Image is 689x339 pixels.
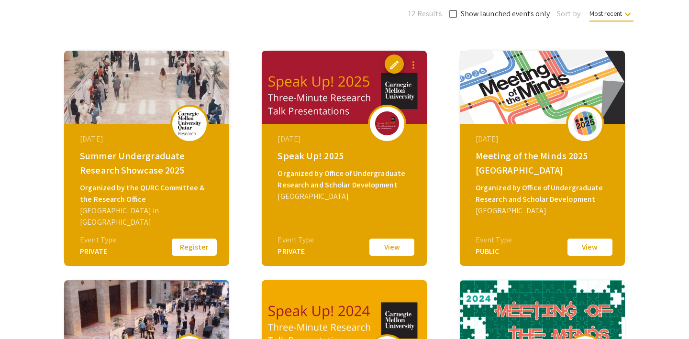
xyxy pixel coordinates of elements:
[80,182,216,205] div: Organized by the QURC Committee & the Research Office
[80,205,216,228] div: [GEOGRAPHIC_DATA] in [GEOGRAPHIC_DATA]
[476,149,611,177] div: Meeting of the Minds 2025 [GEOGRAPHIC_DATA]
[571,111,600,135] img: meeting-of-the-minds-2025-pittsburgh_eventLogo_2800fd_.png
[389,59,400,71] span: edit
[7,296,41,332] iframe: Chat
[589,9,633,22] span: Most recent
[278,133,413,145] div: [DATE]
[622,9,633,20] mat-icon: keyboard_arrow_down
[80,234,116,246] div: Event Type
[80,133,216,145] div: [DATE]
[476,182,611,205] div: Organized by Office of Undergraduate Research and Scholar Development
[278,191,413,202] div: [GEOGRAPHIC_DATA]
[278,234,314,246] div: Event Type
[476,133,611,145] div: [DATE]
[278,246,314,257] div: PRIVATE
[557,8,582,20] span: Sort by:
[170,237,218,257] button: Register
[368,237,416,257] button: View
[278,149,413,163] div: Speak Up! 2025
[408,8,442,20] span: 12 Results
[64,51,229,124] img: summer-undergraduate-research-showcase-2025_eventCoverPhoto_d7183b__thumb.jpg
[461,8,550,20] span: Show launched events only
[582,5,641,22] button: Most recent
[80,149,216,177] div: Summer Undergraduate Research Showcase 2025
[476,246,512,257] div: PUBLIC
[262,51,427,124] img: speak-up-2025_eventCoverPhoto_f5af8f__thumb.png
[476,234,512,246] div: Event Type
[385,55,404,74] button: edit
[80,246,116,257] div: PRIVATE
[460,51,625,124] img: meeting-of-the-minds-2025-pittsburgh_eventCoverPhoto_403b15__thumb.png
[408,59,419,71] mat-icon: more_vert
[566,237,614,257] button: View
[373,111,401,135] img: speak-up-2025_eventLogo_8a7d19_.png
[476,205,611,217] div: [GEOGRAPHIC_DATA]
[175,111,204,135] img: summer-undergraduate-research-showcase-2025_eventLogo_367938_.png
[278,168,413,191] div: Organized by Office of Undergraduate Research and Scholar Development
